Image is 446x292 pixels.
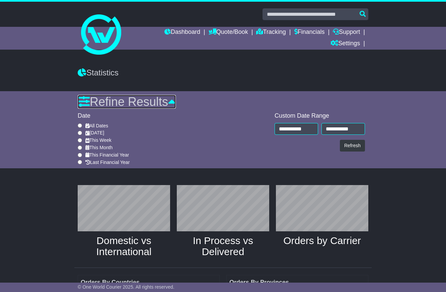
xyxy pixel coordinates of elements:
[78,235,170,257] h4: Domestic vs International
[227,275,368,290] td: Orders By Provinces
[209,27,248,38] a: Quote/Book
[85,160,130,165] label: Last Financial Year
[78,275,220,290] td: Orders By Countries
[256,27,286,38] a: Tracking
[85,123,108,129] label: All Dates
[164,27,200,38] a: Dashboard
[340,140,365,152] button: Refresh
[333,27,360,38] a: Support
[85,137,111,143] label: This Week
[78,112,271,120] div: Date
[78,68,368,78] div: Statistics
[85,152,129,158] label: This Financial Year
[275,112,365,120] div: Custom Date Range
[177,235,269,257] h4: In Process vs Delivered
[85,130,104,136] label: [DATE]
[85,145,113,151] label: This Month
[294,27,325,38] a: Financials
[78,284,174,290] span: © One World Courier 2025. All rights reserved.
[330,38,360,50] a: Settings
[78,95,176,109] a: Refine Results
[276,235,368,246] h4: Orders by Carrier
